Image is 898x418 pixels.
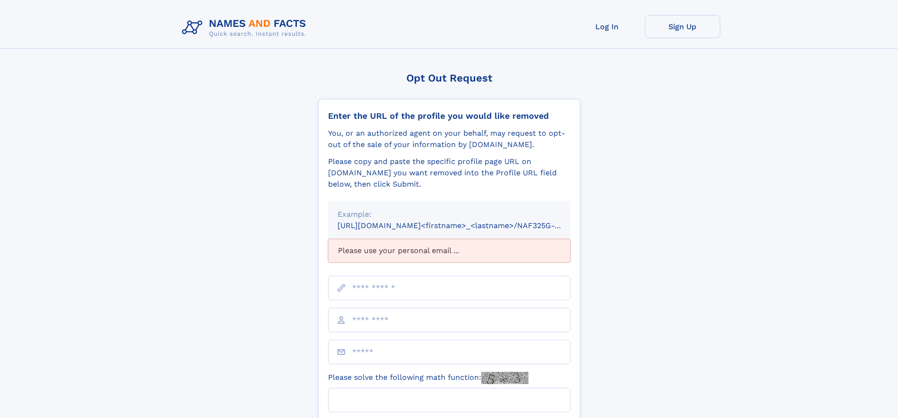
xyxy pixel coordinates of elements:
img: Logo Names and Facts [178,15,314,41]
a: Log In [569,15,645,38]
label: Please solve the following math function: [328,372,528,384]
div: You, or an authorized agent on your behalf, may request to opt-out of the sale of your informatio... [328,128,570,150]
div: Please use your personal email ... [328,239,570,262]
small: [URL][DOMAIN_NAME]<firstname>_<lastname>/NAF325G-xxxxxxxx [338,221,588,230]
a: Sign Up [645,15,720,38]
div: Opt Out Request [318,72,580,84]
div: Enter the URL of the profile you would like removed [328,111,570,121]
div: Example: [338,209,561,220]
div: Please copy and paste the specific profile page URL on [DOMAIN_NAME] you want removed into the Pr... [328,156,570,190]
